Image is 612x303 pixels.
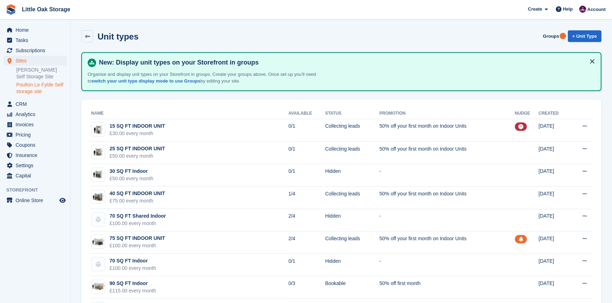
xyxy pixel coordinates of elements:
[540,30,562,42] a: Groups
[579,6,586,13] img: Morgen Aujla
[6,4,16,15] img: stora-icon-8386f47178a22dfd0bd8f6a31ec36ba5ce8667c1dd55bd0f319d3a0aa187defe.svg
[4,171,67,181] a: menu
[16,160,58,170] span: Settings
[110,175,153,182] div: £50.00 every month
[568,30,601,42] a: + Unit Type
[110,122,165,130] div: 15 SQ FT INDOOR UNIT
[379,231,515,254] td: 50% off your first month on Indoor Units
[58,196,67,205] a: Preview store
[288,186,325,209] td: 1/4
[16,150,58,160] span: Insurance
[16,195,58,205] span: Online Store
[379,254,515,276] td: -
[88,71,335,85] p: Organise and display unit types on your Storefront in groups. Create your groups above. Once set ...
[325,141,379,164] td: Collecting leads
[6,187,70,194] span: Storefront
[16,171,58,181] span: Capital
[110,152,165,160] div: £50.00 every month
[4,195,67,205] a: menu
[110,197,165,205] div: £75.00 every month
[16,25,58,35] span: Home
[539,254,570,276] td: [DATE]
[4,130,67,140] a: menu
[4,150,67,160] a: menu
[16,46,58,55] span: Subscriptions
[379,209,515,231] td: -
[16,120,58,129] span: Invoices
[96,59,595,67] h4: New: Display unit types on your Storefront in groups
[110,280,156,287] div: 90 SQ FT Indoor
[288,164,325,187] td: 0/1
[325,119,379,141] td: Collecting leads
[325,276,379,299] td: Bookable
[16,67,67,80] a: [PERSON_NAME] Self Storage Site
[4,140,67,150] a: menu
[16,140,58,150] span: Coupons
[16,81,67,95] a: Poulton Le Fylde Self storage site
[92,237,105,247] img: 75-sqft-unit.jpg
[4,160,67,170] a: menu
[288,276,325,299] td: 0/3
[563,6,573,13] span: Help
[110,145,165,152] div: 25 SQ FT INDOOR UNIT
[587,6,606,13] span: Account
[539,209,570,231] td: [DATE]
[110,287,156,295] div: £115.00 every month
[288,119,325,141] td: 0/1
[4,56,67,66] a: menu
[539,141,570,164] td: [DATE]
[288,209,325,231] td: 2/4
[16,99,58,109] span: CRM
[4,109,67,119] a: menu
[110,190,165,197] div: 40 SQ FT INDOOR UNIT
[325,186,379,209] td: Collecting leads
[379,186,515,209] td: 50% off your first month on Indoor Units
[110,168,153,175] div: 30 SQ FT Indoor
[16,130,58,140] span: Pricing
[92,281,105,292] img: 100-sqft-unit.jpg
[16,35,58,45] span: Tasks
[92,78,200,84] a: switch your unit type display mode to use Groups
[325,254,379,276] td: Hidden
[379,141,515,164] td: 50% off your first month on Indoor Units
[110,265,156,272] div: £100.00 every month
[16,56,58,66] span: Sites
[379,119,515,141] td: 50% off your first month on Indoor Units
[288,231,325,254] td: 2/4
[288,141,325,164] td: 0/1
[92,147,105,157] img: 25-sqft-unit.jpg
[379,108,515,119] th: Promotion
[288,108,325,119] th: Available
[4,120,67,129] a: menu
[110,257,156,265] div: 70 SQ FT Indoor
[379,164,515,187] td: -
[110,235,165,242] div: 75 SQ FT INDOOR UNIT
[379,276,515,299] td: 50% off first month
[288,254,325,276] td: 0/1
[528,6,542,13] span: Create
[539,119,570,141] td: [DATE]
[4,25,67,35] a: menu
[110,220,166,227] div: £100.00 every month
[539,231,570,254] td: [DATE]
[325,209,379,231] td: Hidden
[560,33,566,39] div: Tooltip anchor
[110,130,165,137] div: £30.00 every month
[4,35,67,45] a: menu
[325,108,379,119] th: Status
[98,32,139,41] h2: Unit types
[539,186,570,209] td: [DATE]
[19,4,73,15] a: Little Oak Storage
[110,212,166,220] div: 70 SQ FT Shared Indoor
[515,108,539,119] th: Nudge
[539,108,570,119] th: Created
[92,257,105,271] img: blank-unit-type-icon-ffbac7b88ba66c5e286b0e438baccc4b9c83835d4c34f86887a83fc20ec27e7b.svg
[4,46,67,55] a: menu
[92,125,105,135] img: 15-sqft-unit.jpg
[539,164,570,187] td: [DATE]
[92,169,105,180] img: 30-sqft-unit.jpg
[325,164,379,187] td: Hidden
[16,109,58,119] span: Analytics
[110,242,165,249] div: £100.00 every month
[325,231,379,254] td: Collecting leads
